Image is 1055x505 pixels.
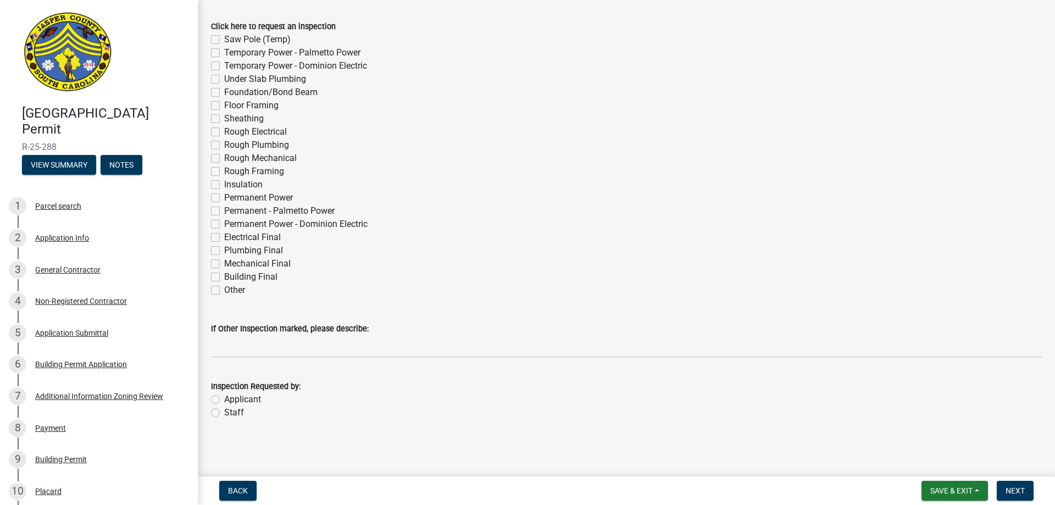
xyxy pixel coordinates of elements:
[35,456,87,463] div: Building Permit
[101,161,142,170] wm-modal-confirm: Notes
[224,218,368,231] label: Permanent Power - Dominion Electric
[35,266,101,274] div: General Contractor
[35,360,127,368] div: Building Permit Application
[224,125,287,138] label: Rough Electrical
[211,383,301,391] label: Inspection Requested by:
[224,112,264,125] label: Sheathing
[9,451,26,468] div: 9
[224,406,244,419] label: Staff
[9,292,26,310] div: 4
[224,244,283,257] label: Plumbing Final
[224,231,281,244] label: Electrical Final
[22,106,189,137] h4: [GEOGRAPHIC_DATA] Permit
[997,481,1034,501] button: Next
[228,486,248,495] span: Back
[224,257,291,270] label: Mechanical Final
[224,99,279,112] label: Floor Framing
[211,23,336,31] label: Click here to request an inspection
[1006,486,1025,495] span: Next
[9,387,26,405] div: 7
[22,12,114,94] img: Jasper County, South Carolina
[9,419,26,437] div: 8
[224,284,245,297] label: Other
[35,424,66,432] div: Payment
[35,297,127,305] div: Non-Registered Contractor
[35,487,62,495] div: Placard
[35,202,81,210] div: Parcel search
[9,229,26,247] div: 2
[22,155,96,175] button: View Summary
[9,197,26,215] div: 1
[9,261,26,279] div: 3
[22,142,176,152] span: R-25-288
[101,155,142,175] button: Notes
[9,482,26,500] div: 10
[224,270,277,284] label: Building Final
[224,86,318,99] label: Foundation/Bond Beam
[224,191,293,204] label: Permanent Power
[224,33,291,46] label: Saw Pole (Temp)
[921,481,988,501] button: Save & Exit
[224,178,263,191] label: Insulation
[224,138,289,152] label: Rough Plumbing
[224,59,367,73] label: Temporary Power - Dominion Electric
[930,486,973,495] span: Save & Exit
[224,393,261,406] label: Applicant
[35,329,108,337] div: Application Submittal
[224,152,297,165] label: Rough Mechanical
[211,325,369,333] label: If Other Inspection marked, please describe:
[9,356,26,373] div: 6
[22,161,96,170] wm-modal-confirm: Summary
[224,165,284,178] label: Rough Framing
[224,204,335,218] label: Permanent - Palmetto Power
[219,481,257,501] button: Back
[224,46,360,59] label: Temporary Power - Palmetto Power
[9,324,26,342] div: 5
[35,234,89,242] div: Application Info
[35,392,163,400] div: Additional Information Zoning Review
[224,73,306,86] label: Under Slab Plumbing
